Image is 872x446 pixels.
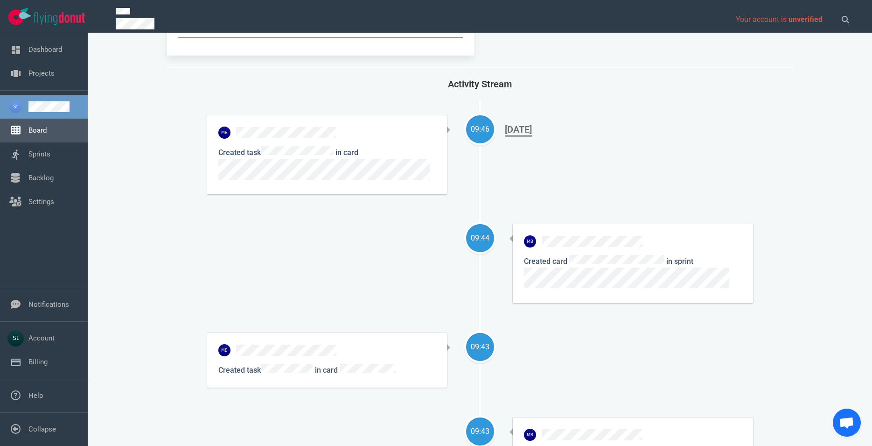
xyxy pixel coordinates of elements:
[466,124,494,135] div: 09:46
[736,15,823,24] span: Your account is
[833,409,861,437] div: Open chat
[218,148,430,181] span: in card
[28,198,54,206] a: Settings
[28,69,55,78] a: Projects
[28,358,48,366] a: Billing
[524,429,536,441] img: 26
[34,12,85,25] img: Flying Donut text logo
[466,426,494,437] div: 09:43
[28,391,43,400] a: Help
[28,126,47,135] a: Board
[28,425,56,433] a: Collapse
[524,255,742,292] p: Created card
[788,15,823,24] span: unverified
[466,233,494,244] div: 09:44
[218,146,436,183] p: Created task
[448,78,512,90] span: Activity Stream
[218,127,230,139] img: 26
[218,344,230,356] img: 26
[28,300,69,309] a: Notifications
[218,364,436,376] p: Created task
[28,150,50,158] a: Sprints
[313,366,396,375] span: in card
[524,235,536,248] img: 26
[524,257,729,290] span: in sprint
[28,174,54,182] a: Backlog
[28,334,55,342] a: Account
[505,124,532,137] div: [DATE]
[28,45,62,54] a: Dashboard
[466,341,494,353] div: 09:43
